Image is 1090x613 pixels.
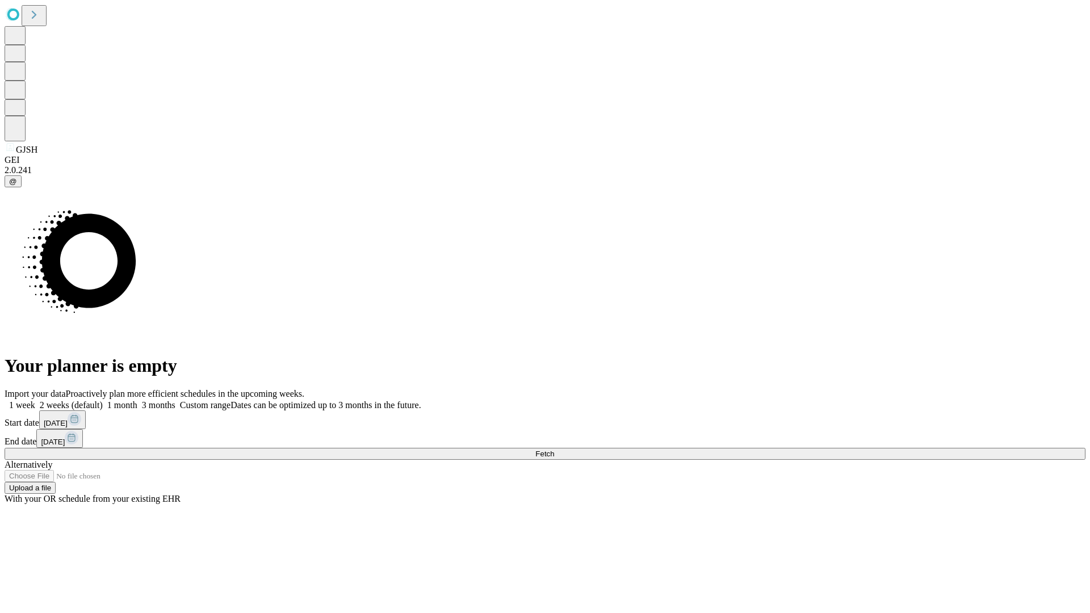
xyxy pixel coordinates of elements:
button: @ [5,175,22,187]
button: Upload a file [5,482,56,494]
span: Alternatively [5,460,52,469]
div: Start date [5,410,1085,429]
span: 2 weeks (default) [40,400,103,410]
span: @ [9,177,17,186]
div: End date [5,429,1085,448]
button: [DATE] [36,429,83,448]
button: [DATE] [39,410,86,429]
span: Dates can be optimized up to 3 months in the future. [230,400,421,410]
span: 1 week [9,400,35,410]
button: Fetch [5,448,1085,460]
span: 3 months [142,400,175,410]
span: [DATE] [41,438,65,446]
span: [DATE] [44,419,68,427]
div: GEI [5,155,1085,165]
div: 2.0.241 [5,165,1085,175]
span: Custom range [180,400,230,410]
span: 1 month [107,400,137,410]
span: Import your data [5,389,66,398]
span: With your OR schedule from your existing EHR [5,494,181,503]
span: Fetch [535,450,554,458]
h1: Your planner is empty [5,355,1085,376]
span: Proactively plan more efficient schedules in the upcoming weeks. [66,389,304,398]
span: GJSH [16,145,37,154]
